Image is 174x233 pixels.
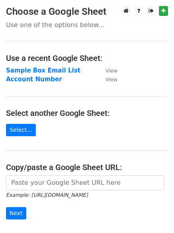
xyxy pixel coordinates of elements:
h4: Use a recent Google Sheet: [6,53,168,63]
small: Example: [URL][DOMAIN_NAME] [6,192,88,198]
a: View [98,67,117,74]
h4: Select another Google Sheet: [6,108,168,118]
a: View [98,76,117,83]
a: Sample Box Email List [6,67,80,74]
h3: Choose a Google Sheet [6,6,168,18]
small: View [106,76,117,82]
a: Account Number [6,76,62,83]
h4: Copy/paste a Google Sheet URL: [6,163,168,172]
a: Select... [6,124,36,136]
small: View [106,68,117,74]
input: Next [6,207,26,219]
input: Paste your Google Sheet URL here [6,175,164,190]
p: Use one of the options below... [6,21,168,29]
